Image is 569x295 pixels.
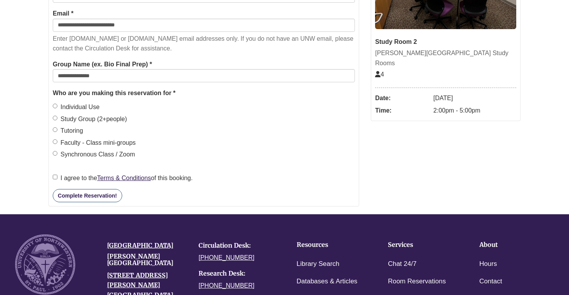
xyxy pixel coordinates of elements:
h4: [PERSON_NAME][GEOGRAPHIC_DATA] [107,253,187,267]
h4: Circulation Desk: [199,242,279,249]
div: [PERSON_NAME][GEOGRAPHIC_DATA] Study Rooms [375,48,516,68]
input: Synchronous Class / Zoom [53,151,57,156]
dt: Date: [375,92,429,104]
a: Room Reservations [388,276,446,287]
a: Terms & Conditions [97,175,151,181]
label: I agree to the of this booking. [53,173,193,183]
a: Library Search [297,259,340,270]
label: Faculty - Class mini-groups [53,138,136,148]
a: [PHONE_NUMBER] [199,282,254,289]
h4: About [479,241,547,248]
input: Study Group (2+people) [53,116,57,120]
input: Individual Use [53,104,57,108]
h4: Services [388,241,455,248]
a: Chat 24/7 [388,259,417,270]
label: Group Name (ex. Bio Final Prep) * [53,59,152,69]
label: Study Group (2+people) [53,114,127,124]
h4: Resources [297,241,364,248]
label: Individual Use [53,102,100,112]
dt: Time: [375,104,429,117]
label: Email * [53,9,73,19]
span: The capacity of this space [375,71,384,78]
dd: 2:00pm - 5:00pm [433,104,516,117]
a: [PHONE_NUMBER] [199,254,254,261]
div: Study Room 2 [375,37,516,47]
legend: Who are you making this reservation for * [53,88,355,98]
p: Enter [DOMAIN_NAME] or [DOMAIN_NAME] email addresses only. If you do not have an UNW email, pleas... [53,34,355,54]
input: Faculty - Class mini-groups [53,139,57,144]
img: UNW seal [15,234,75,295]
input: Tutoring [53,127,57,132]
a: Databases & Articles [297,276,358,287]
a: Hours [479,259,497,270]
dd: [DATE] [433,92,516,104]
h4: Research Desk: [199,270,279,277]
a: Contact [479,276,502,287]
button: Complete Reservation! [53,189,122,202]
label: Synchronous Class / Zoom [53,149,135,160]
a: [GEOGRAPHIC_DATA] [107,241,173,249]
label: Tutoring [53,126,83,136]
input: I agree to theTerms & Conditionsof this booking. [53,175,57,179]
